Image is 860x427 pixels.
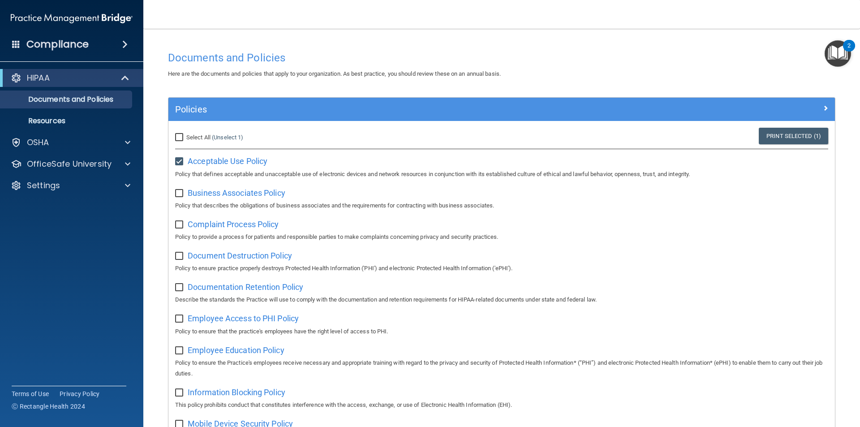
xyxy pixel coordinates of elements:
span: Complaint Process Policy [188,220,279,229]
p: Documents and Policies [6,95,128,104]
a: OfficeSafe University [11,159,130,169]
a: (Unselect 1) [212,134,243,141]
p: Policy to ensure that the practice's employees have the right level of access to PHI. [175,326,828,337]
a: Policies [175,102,828,116]
p: Policy to ensure practice properly destroys Protected Health Information ('PHI') and electronic P... [175,263,828,274]
a: Privacy Policy [60,389,100,398]
p: This policy prohibits conduct that constitutes interference with the access, exchange, or use of ... [175,400,828,410]
p: Resources [6,116,128,125]
span: Documentation Retention Policy [188,282,303,292]
span: Information Blocking Policy [188,388,285,397]
span: Document Destruction Policy [188,251,292,260]
p: HIPAA [27,73,50,83]
button: Open Resource Center, 2 new notifications [825,40,851,67]
p: Policy to provide a process for patients and responsible parties to make complaints concerning pr... [175,232,828,242]
p: OSHA [27,137,49,148]
a: OSHA [11,137,130,148]
iframe: Drift Widget Chat Controller [705,363,849,399]
span: Ⓒ Rectangle Health 2024 [12,402,85,411]
span: Acceptable Use Policy [188,156,267,166]
p: Settings [27,180,60,191]
h5: Policies [175,104,662,114]
input: Select All (Unselect 1) [175,134,185,141]
h4: Documents and Policies [168,52,835,64]
span: Here are the documents and policies that apply to your organization. As best practice, you should... [168,70,501,77]
img: PMB logo [11,9,133,27]
a: Print Selected (1) [759,128,828,144]
span: Business Associates Policy [188,188,285,198]
span: Employee Education Policy [188,345,284,355]
span: Select All [186,134,211,141]
div: 2 [847,46,851,57]
a: HIPAA [11,73,130,83]
a: Terms of Use [12,389,49,398]
p: Policy that describes the obligations of business associates and the requirements for contracting... [175,200,828,211]
p: Describe the standards the Practice will use to comply with the documentation and retention requi... [175,294,828,305]
p: OfficeSafe University [27,159,112,169]
h4: Compliance [26,38,89,51]
a: Settings [11,180,130,191]
p: Policy that defines acceptable and unacceptable use of electronic devices and network resources i... [175,169,828,180]
span: Employee Access to PHI Policy [188,314,299,323]
p: Policy to ensure the Practice's employees receive necessary and appropriate training with regard ... [175,358,828,379]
